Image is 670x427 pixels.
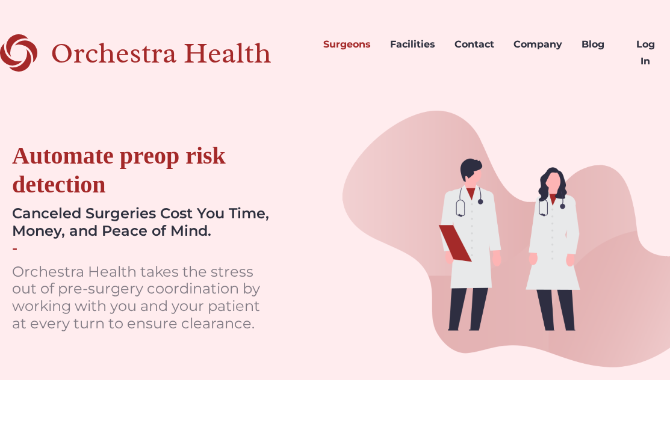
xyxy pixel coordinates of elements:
[504,24,572,82] a: Company
[445,24,504,82] a: Contact
[380,24,445,82] a: Facilities
[51,41,314,66] div: Orchestra Health
[572,24,621,82] a: Blog
[12,240,17,257] div: -
[12,141,275,199] div: Automate preop risk detection
[314,24,380,82] a: Surgeons
[12,205,275,240] div: Canceled Surgeries Cost You Time, Money, and Peace of Mind.
[12,263,275,333] p: Orchestra Health takes the stress out of pre-surgery coordination by working with you and your pa...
